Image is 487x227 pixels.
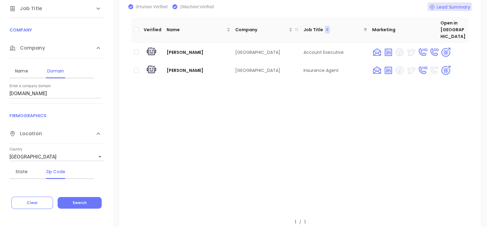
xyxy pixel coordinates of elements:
span: [PERSON_NAME] [167,49,203,55]
span: [PERSON_NAME] [167,67,203,73]
img: linkedin yes [383,65,393,75]
div: [GEOGRAPHIC_DATA] [9,152,104,162]
p: FIRMOGRAPHICS [9,112,104,119]
div: Zip Code [43,168,68,175]
div: Company [9,38,104,58]
img: email yes [372,65,382,75]
td: [GEOGRAPHIC_DATA] [233,62,301,79]
img: machine verify [145,65,157,76]
span: Name [167,26,225,33]
span: search [294,25,300,34]
th: Company [233,17,301,43]
p: 1 [295,219,296,226]
img: facebook no [395,47,405,57]
img: email yes [372,47,382,57]
button: Search [58,197,102,209]
img: phone DD yes [429,47,439,57]
img: psa [440,47,451,58]
th: Open in [GEOGRAPHIC_DATA] [438,17,469,43]
p: 1 [304,219,306,226]
span: 0 Human Verified [136,4,168,9]
div: Lead Summary [428,2,472,11]
div: Location [9,124,104,144]
span: filter [364,28,367,32]
div: Domain [43,67,68,75]
div: State [9,168,34,175]
th: Verified [141,17,164,43]
img: twitter yes [406,65,416,75]
img: linkedin yes [383,47,393,57]
img: phone HQ yes [417,47,428,57]
span: 0 [326,26,328,33]
img: machine verify [145,47,157,58]
span: 2 Machine Verified [180,4,214,9]
p: Job Title [304,26,323,33]
div: Name [9,67,34,75]
span: Location [9,130,42,137]
label: Enter a company domain [9,84,51,88]
span: Search [73,200,87,205]
th: Name [164,17,233,43]
p: COMPANY [9,27,104,33]
span: search [295,28,299,32]
label: Country [9,148,22,151]
button: Clear [11,197,53,209]
span: Clear [27,200,38,205]
img: phone HQ yes [417,65,428,75]
img: twitter yes [406,47,416,57]
span: Job Title [9,5,42,12]
td: Account Executive [301,44,370,61]
img: psa [440,65,451,76]
img: phone DD no [429,65,439,75]
p: / [299,219,301,225]
span: Company [235,26,288,33]
span: filter [362,24,368,35]
td: [GEOGRAPHIC_DATA] [233,44,301,61]
img: facebook no [395,65,405,75]
span: Company [9,44,45,52]
td: Insurance Agent [301,62,370,79]
th: Marketing [370,17,438,43]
